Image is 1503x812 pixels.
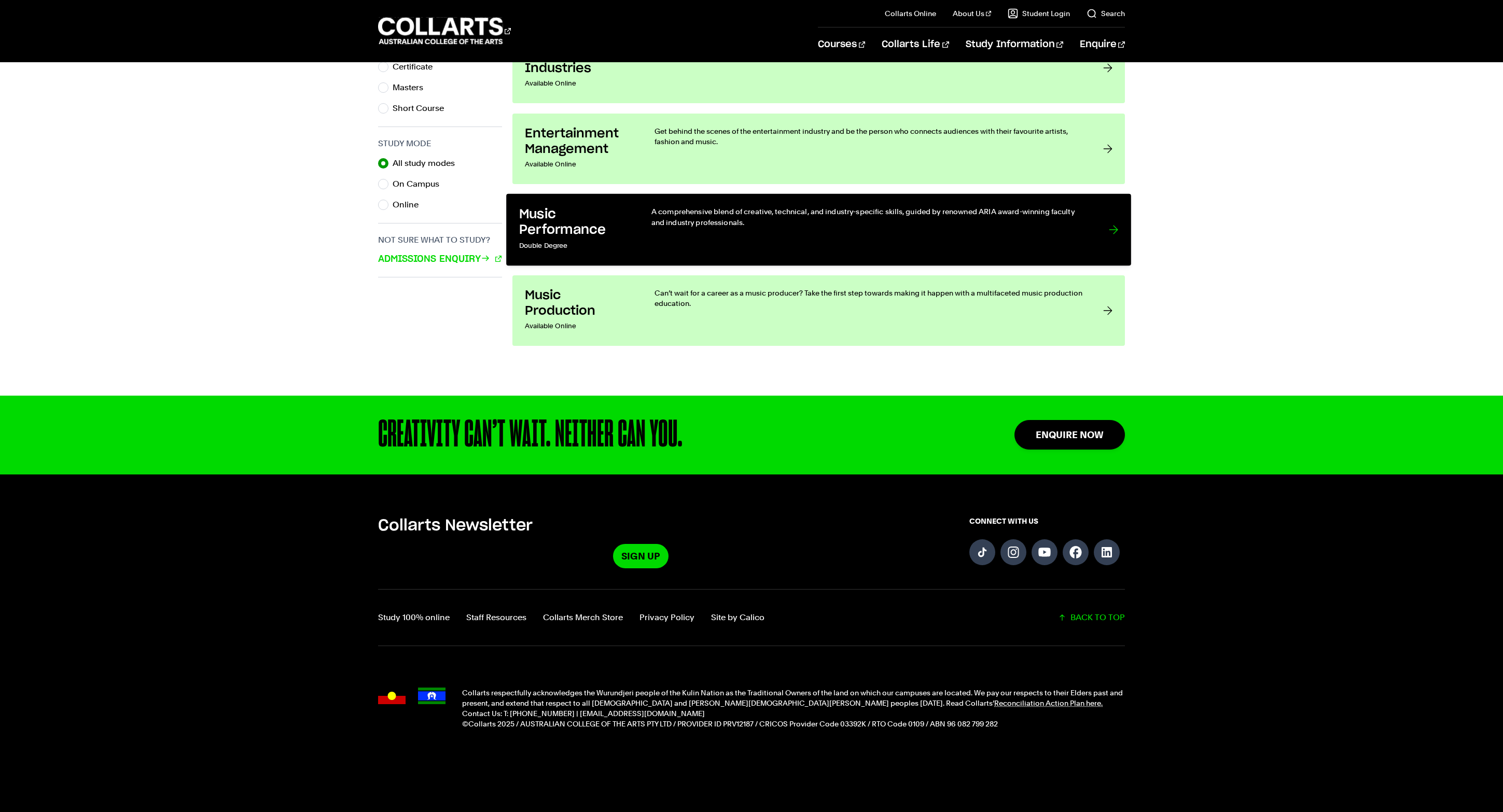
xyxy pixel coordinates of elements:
[1008,8,1070,19] a: Student Login
[953,8,991,19] a: About Us
[378,416,948,454] div: CREATIVITY CAN’T WAIT. NEITHER CAN YOU.
[639,610,694,625] a: Privacy Policy
[969,516,1125,568] div: Connect with us on social media
[462,688,1125,708] p: Collarts respectfully acknowledges the Wurundjeri people of the Kulin Nation as the Traditional O...
[512,114,1125,184] a: Entertainment Management Available Online Get behind the scenes of the entertainment industry and...
[378,610,764,625] nav: Footer navigation
[393,156,463,171] label: All study modes
[525,157,634,172] p: Available Online
[519,206,630,238] h3: Music Performance
[378,253,502,266] a: Admissions Enquiry
[462,719,1125,729] p: ©Collarts 2025 / AUSTRALIAN COLLEGE OF THE ARTS PTY LTD / PROVIDER ID PRV12187 / CRICOS Provider ...
[393,60,441,74] label: Certificate
[1063,539,1089,565] a: Follow us on Facebook
[711,610,764,625] a: Site by Calico
[393,101,452,116] label: Short Course
[885,8,936,19] a: Collarts Online
[994,699,1103,707] a: Reconciliation Action Plan here.
[525,76,634,91] p: Available Online
[882,27,949,62] a: Collarts Life
[378,16,511,46] div: Go to homepage
[818,27,865,62] a: Courses
[525,126,634,157] h3: Entertainment Management
[525,288,634,319] h3: Music Production
[1087,8,1125,19] a: Search
[418,688,446,704] img: Torres Strait Islander flag
[1080,27,1125,62] a: Enquire
[462,708,1125,719] p: Contact Us: T: [PHONE_NUMBER] | [EMAIL_ADDRESS][DOMAIN_NAME]
[969,516,1125,526] span: CONNECT WITH US
[651,206,1088,228] p: A comprehensive blend of creative, technical, and industry-specific skills, guided by renowned AR...
[378,688,446,729] div: Acknowledgment flags
[378,610,450,625] a: Study 100% online
[506,193,1131,265] a: Music Performance Double Degree A comprehensive blend of creative, technical, and industry-specif...
[519,238,630,253] p: Double Degree
[378,688,406,704] img: Australian Aboriginal flag
[512,275,1125,346] a: Music Production Available Online Can’t wait for a career as a music producer? Take the first ste...
[1014,420,1125,450] a: Enquire Now
[969,539,995,565] a: Follow us on TikTok
[525,319,634,333] p: Available Online
[393,177,448,191] label: On Campus
[1058,610,1125,625] a: Scroll back to top of the page
[393,198,427,212] label: Online
[1000,539,1026,565] a: Follow us on Instagram
[543,610,623,625] a: Collarts Merch Store
[613,544,669,568] a: Sign Up
[378,589,1125,646] div: Additional links and back-to-top button
[378,516,903,536] h5: Collarts Newsletter
[393,80,432,95] label: Masters
[512,33,1125,103] a: Creative Industries Available Online Lead the future of creativity with bold ideas and innovation.
[655,288,1082,309] p: Can’t wait for a career as a music producer? Take the first step towards making it happen with a ...
[1094,539,1120,565] a: Follow us on LinkedIn
[1032,539,1057,565] a: Follow us on YouTube
[378,137,502,150] h3: Study Mode
[655,126,1082,147] p: Get behind the scenes of the entertainment industry and be the person who connects audiences with...
[466,610,526,625] a: Staff Resources
[966,27,1063,62] a: Study Information
[378,234,502,246] h3: Not sure what to study?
